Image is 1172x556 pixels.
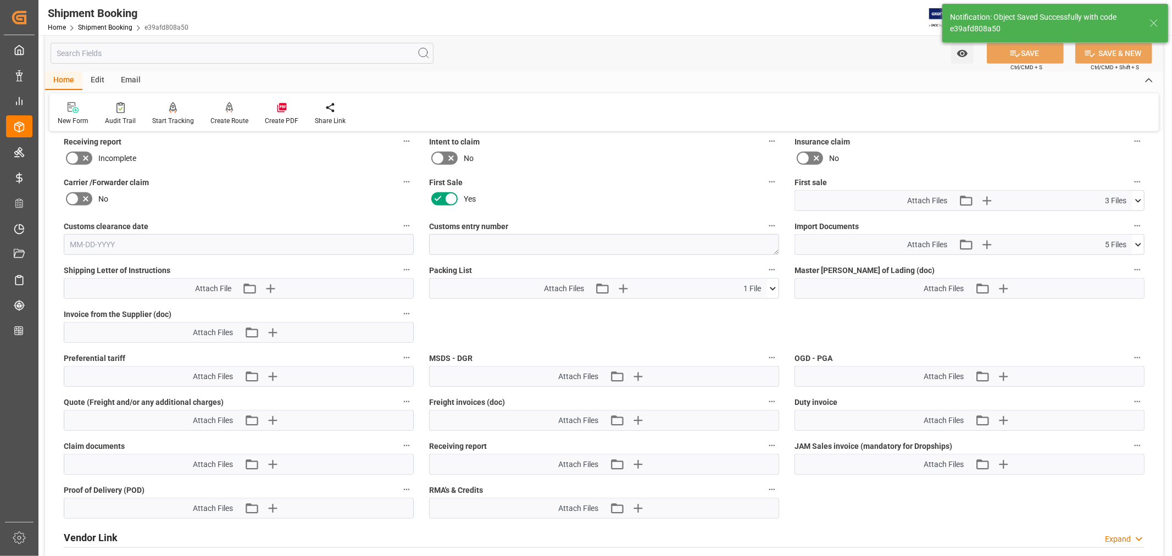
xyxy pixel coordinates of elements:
span: Invoice from the Supplier (doc) [64,309,171,320]
span: Import Documents [795,221,859,232]
span: No [98,193,108,205]
span: First Sale [429,177,463,188]
span: MSDS - DGR [429,353,473,364]
span: 1 File [744,283,762,294]
span: Preferential tariff [64,353,125,364]
div: Create Route [210,116,248,126]
button: Insurance claim [1130,134,1145,148]
button: Receiving report [399,134,414,148]
span: Yes [464,193,476,205]
span: Customs clearance date [64,221,148,232]
span: 5 Files [1106,239,1127,251]
button: Preferential tariff [399,351,414,365]
button: Proof of Delivery (POD) [399,482,414,497]
div: Home [45,71,82,90]
button: Receiving report [765,438,779,453]
span: Attach Files [193,459,234,470]
input: Search Fields [51,43,434,64]
button: open menu [951,43,974,64]
span: Master [PERSON_NAME] of Lading (doc) [795,265,935,276]
span: Duty invoice [795,397,837,408]
button: Freight invoices (doc) [765,394,779,409]
div: Shipment Booking [48,5,188,21]
span: Quote (Freight and/or any additional charges) [64,397,224,408]
div: Notification: Object Saved Successfully with code e39afd808a50 [950,12,1139,35]
button: Import Documents [1130,219,1145,233]
button: Claim documents [399,438,414,453]
button: First Sale [765,175,779,189]
span: Attach Files [559,371,599,382]
button: Intent to claim [765,134,779,148]
span: OGD - PGA [795,353,832,364]
span: Attach Files [924,371,964,382]
div: Email [113,71,149,90]
span: First sale [795,177,827,188]
div: Audit Trail [105,116,136,126]
span: No [829,153,839,164]
a: Home [48,24,66,31]
button: Carrier /Forwarder claim [399,175,414,189]
span: Attach Files [559,503,599,514]
button: SAVE & NEW [1075,43,1152,64]
span: Attach Files [559,415,599,426]
button: RMA's & Credits [765,482,779,497]
span: Attach File [195,283,231,294]
span: Attach Files [544,283,584,294]
button: Duty invoice [1130,394,1145,409]
span: Receiving report [64,136,121,148]
h2: Vendor Link [64,530,118,545]
button: MSDS - DGR [765,351,779,365]
span: RMA's & Credits [429,485,483,496]
span: Shipping Letter of Instructions [64,265,170,276]
span: Attach Files [924,415,964,426]
button: First sale [1130,175,1145,189]
span: Claim documents [64,441,125,452]
span: Attach Files [193,415,234,426]
button: Quote (Freight and/or any additional charges) [399,394,414,409]
button: Customs clearance date [399,219,414,233]
button: JAM Sales invoice (mandatory for Dropships) [1130,438,1145,453]
div: Expand [1105,533,1131,545]
button: Customs entry number [765,219,779,233]
button: Master [PERSON_NAME] of Lading (doc) [1130,263,1145,277]
button: Invoice from the Supplier (doc) [399,307,414,321]
button: OGD - PGA [1130,351,1145,365]
div: New Form [58,116,88,126]
div: Edit [82,71,113,90]
span: Attach Files [193,327,234,338]
div: Create PDF [265,116,298,126]
span: Proof of Delivery (POD) [64,485,145,496]
span: JAM Sales invoice (mandatory for Dropships) [795,441,952,452]
button: SAVE [987,43,1064,64]
span: Freight invoices (doc) [429,397,505,408]
span: Attach Files [908,195,948,207]
input: MM-DD-YYYY [64,234,414,255]
span: Packing List [429,265,472,276]
button: Packing List [765,263,779,277]
span: Attach Files [908,239,948,251]
span: Incomplete [98,153,136,164]
div: Start Tracking [152,116,194,126]
span: Ctrl/CMD + S [1010,63,1042,71]
span: Receiving report [429,441,487,452]
span: Attach Files [559,459,599,470]
span: Attach Files [193,503,234,514]
span: Ctrl/CMD + Shift + S [1091,63,1139,71]
span: Attach Files [924,459,964,470]
span: 3 Files [1106,195,1127,207]
img: Exertis%20JAM%20-%20Email%20Logo.jpg_1722504956.jpg [929,8,967,27]
span: Intent to claim [429,136,480,148]
button: Shipping Letter of Instructions [399,263,414,277]
div: Share Link [315,116,346,126]
a: Shipment Booking [78,24,132,31]
span: Carrier /Forwarder claim [64,177,149,188]
span: Attach Files [924,283,964,294]
span: No [464,153,474,164]
span: Insurance claim [795,136,850,148]
span: Customs entry number [429,221,508,232]
span: Attach Files [193,371,234,382]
